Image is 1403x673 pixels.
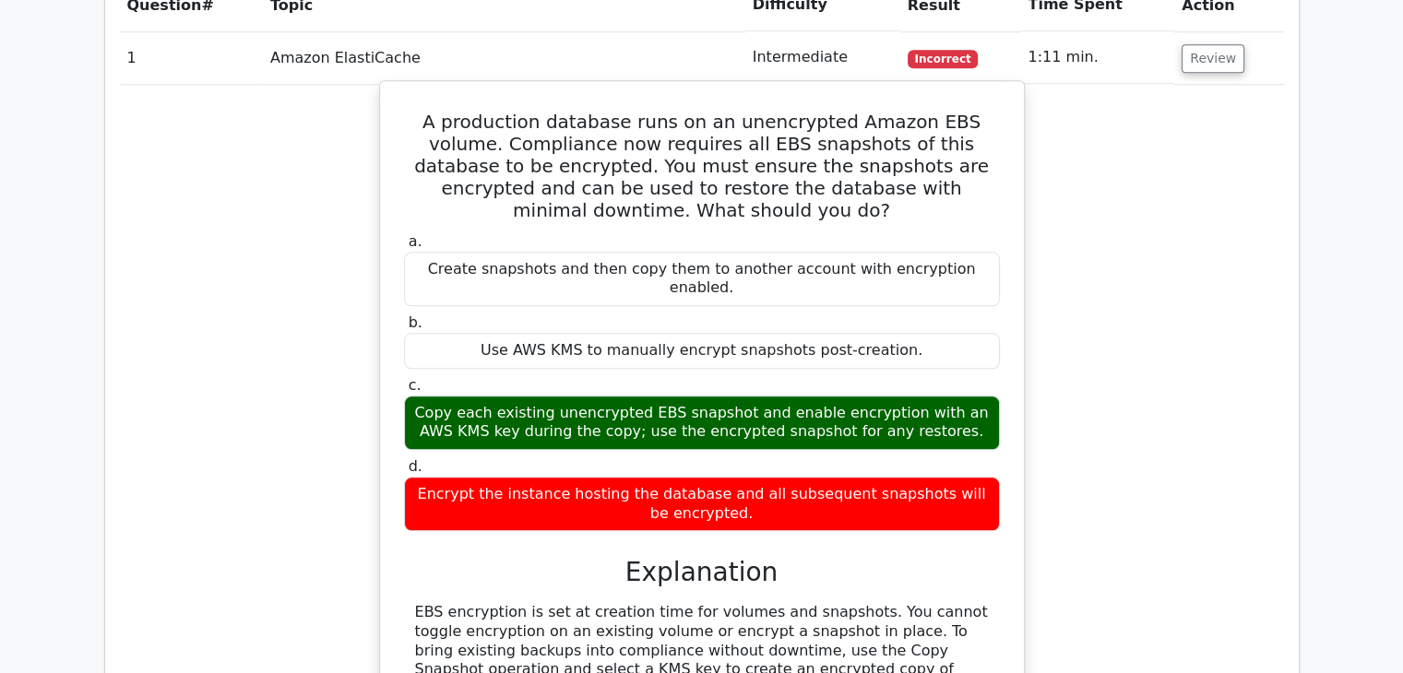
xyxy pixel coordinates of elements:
[409,232,422,250] span: a.
[409,313,422,331] span: b.
[1020,31,1174,84] td: 1:11 min.
[745,31,900,84] td: Intermediate
[404,477,1000,532] div: Encrypt the instance hosting the database and all subsequent snapshots will be encrypted.
[404,252,1000,307] div: Create snapshots and then copy them to another account with encryption enabled.
[908,50,979,68] span: Incorrect
[409,457,422,475] span: d.
[415,557,989,588] h3: Explanation
[402,111,1002,221] h5: A production database runs on an unencrypted Amazon EBS volume. Compliance now requires all EBS s...
[120,31,263,84] td: 1
[263,31,745,84] td: Amazon ElastiCache
[404,333,1000,369] div: Use AWS KMS to manually encrypt snapshots post-creation.
[409,376,422,394] span: c.
[1182,44,1244,73] button: Review
[404,396,1000,451] div: Copy each existing unencrypted EBS snapshot and enable encryption with an AWS KMS key during the ...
